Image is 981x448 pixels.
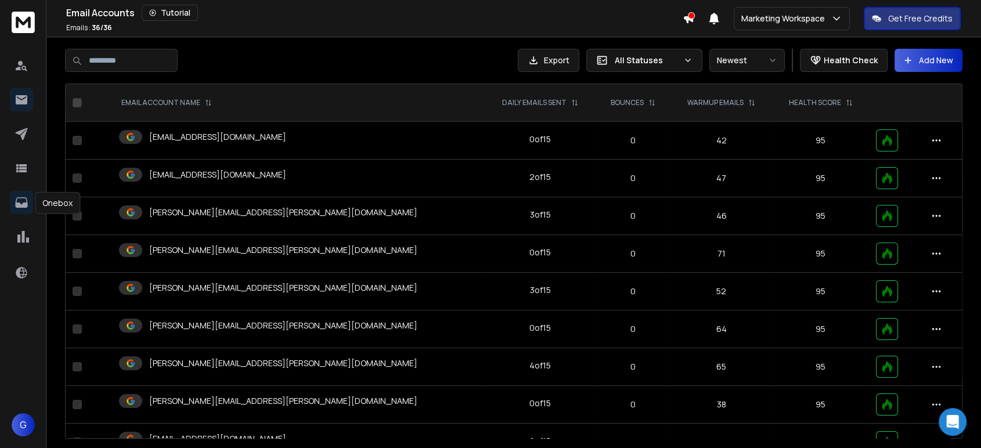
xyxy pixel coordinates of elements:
[529,360,551,371] div: 4 of 15
[772,386,869,424] td: 95
[142,5,198,21] button: Tutorial
[670,273,772,310] td: 52
[772,197,869,235] td: 95
[611,98,644,107] p: BOUNCES
[92,23,112,32] span: 36 / 36
[529,435,551,447] div: 9 of 15
[772,122,869,160] td: 95
[530,284,551,296] div: 3 of 15
[741,13,829,24] p: Marketing Workspace
[529,133,551,145] div: 0 of 15
[149,357,417,369] p: [PERSON_NAME][EMAIL_ADDRESS][PERSON_NAME][DOMAIN_NAME]
[149,433,286,445] p: [EMAIL_ADDRESS][DOMAIN_NAME]
[66,23,112,32] p: Emails :
[615,55,679,66] p: All Statuses
[800,49,888,72] button: Health Check
[603,248,663,259] p: 0
[824,55,878,66] p: Health Check
[772,235,869,273] td: 95
[772,273,869,310] td: 95
[12,413,35,436] button: G
[772,160,869,197] td: 95
[518,49,579,72] button: Export
[603,210,663,222] p: 0
[670,386,772,424] td: 38
[149,395,417,407] p: [PERSON_NAME][EMAIL_ADDRESS][PERSON_NAME][DOMAIN_NAME]
[529,171,551,183] div: 2 of 15
[670,235,772,273] td: 71
[529,247,551,258] div: 0 of 15
[864,7,961,30] button: Get Free Credits
[603,399,663,410] p: 0
[603,361,663,373] p: 0
[670,197,772,235] td: 46
[670,160,772,197] td: 47
[772,310,869,348] td: 95
[149,282,417,294] p: [PERSON_NAME][EMAIL_ADDRESS][PERSON_NAME][DOMAIN_NAME]
[895,49,962,72] button: Add New
[121,98,212,107] div: EMAIL ACCOUNT NAME
[687,98,744,107] p: WARMUP EMAILS
[603,172,663,184] p: 0
[530,209,551,221] div: 3 of 15
[670,310,772,348] td: 64
[670,122,772,160] td: 42
[35,192,80,214] div: Onebox
[772,348,869,386] td: 95
[789,98,841,107] p: HEALTH SCORE
[603,436,663,448] p: 0
[939,408,966,436] div: Open Intercom Messenger
[603,286,663,297] p: 0
[149,207,417,218] p: [PERSON_NAME][EMAIL_ADDRESS][PERSON_NAME][DOMAIN_NAME]
[529,322,551,334] div: 0 of 15
[149,169,286,180] p: [EMAIL_ADDRESS][DOMAIN_NAME]
[670,348,772,386] td: 65
[149,244,417,256] p: [PERSON_NAME][EMAIL_ADDRESS][PERSON_NAME][DOMAIN_NAME]
[502,98,567,107] p: DAILY EMAILS SENT
[529,398,551,409] div: 0 of 15
[149,131,286,143] p: [EMAIL_ADDRESS][DOMAIN_NAME]
[709,49,785,72] button: Newest
[888,13,953,24] p: Get Free Credits
[603,323,663,335] p: 0
[149,320,417,331] p: [PERSON_NAME][EMAIL_ADDRESS][PERSON_NAME][DOMAIN_NAME]
[66,5,683,21] div: Email Accounts
[603,135,663,146] p: 0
